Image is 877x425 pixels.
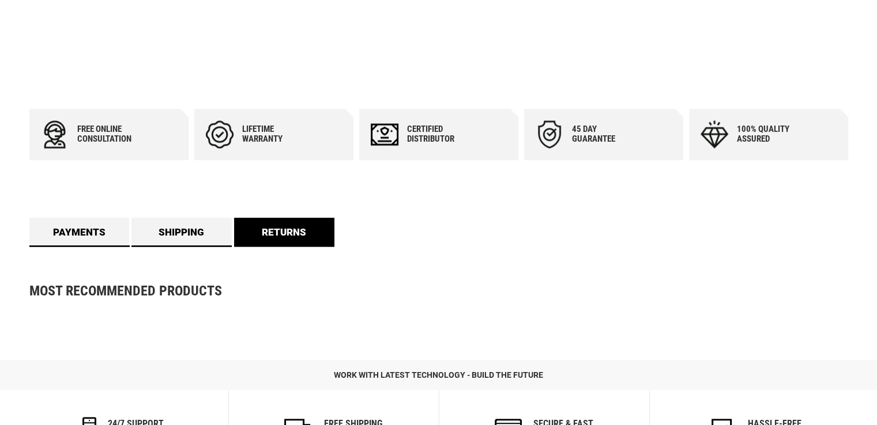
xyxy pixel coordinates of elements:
[77,124,146,144] div: Free online consultation
[29,218,130,246] a: Payments
[572,124,641,144] div: 45 day Guarantee
[407,124,476,144] div: Certified Distributor
[131,218,232,246] a: Shipping
[234,218,334,246] a: Returns
[29,284,808,298] strong: Most Recommended Products
[242,124,311,144] div: Lifetime warranty
[737,124,806,144] div: 100% quality assured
